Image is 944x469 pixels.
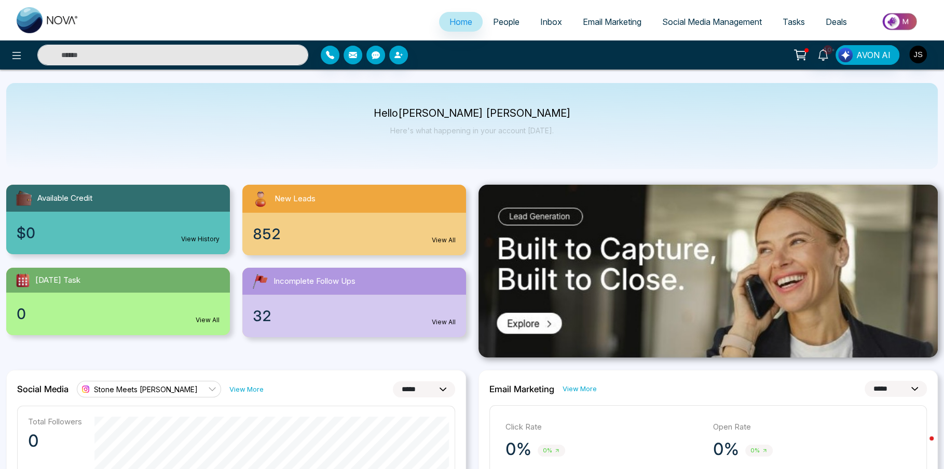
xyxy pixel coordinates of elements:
[815,12,857,32] a: Deals
[662,17,762,27] span: Social Media Management
[489,384,554,394] h2: Email Marketing
[253,223,281,245] span: 852
[538,445,565,457] span: 0%
[251,189,270,209] img: newLeads.svg
[449,17,472,27] span: Home
[652,12,772,32] a: Social Media Management
[80,384,91,394] img: instagram
[540,17,562,27] span: Inbox
[909,434,934,459] iframe: Intercom live chat
[826,17,847,27] span: Deals
[273,275,355,287] span: Incomplete Follow Ups
[505,421,703,433] p: Click Rate
[374,109,571,118] p: Hello [PERSON_NAME] [PERSON_NAME]
[28,431,82,451] p: 0
[17,7,79,33] img: Nova CRM Logo
[35,274,80,286] span: [DATE] Task
[17,384,69,394] h2: Social Media
[572,12,652,32] a: Email Marketing
[783,17,805,27] span: Tasks
[196,315,220,325] a: View All
[15,272,31,288] img: todayTask.svg
[236,268,472,337] a: Incomplete Follow Ups32View All
[432,236,456,245] a: View All
[374,126,571,135] p: Here's what happening in your account [DATE].
[478,185,938,357] img: .
[863,10,938,33] img: Market-place.gif
[493,17,519,27] span: People
[836,45,899,65] button: AVON AI
[236,185,472,255] a: New Leads852View All
[811,45,836,63] a: 10+
[483,12,530,32] a: People
[439,12,483,32] a: Home
[583,17,641,27] span: Email Marketing
[229,384,264,394] a: View More
[909,46,927,63] img: User Avatar
[94,384,198,394] span: Stone Meets [PERSON_NAME]
[181,234,220,244] a: View History
[253,305,271,327] span: 32
[563,384,597,394] a: View More
[713,421,911,433] p: Open Rate
[505,439,531,460] p: 0%
[823,45,832,54] span: 10+
[856,49,891,61] span: AVON AI
[432,318,456,327] a: View All
[37,192,92,204] span: Available Credit
[17,303,26,325] span: 0
[713,439,739,460] p: 0%
[17,222,35,244] span: $0
[530,12,572,32] a: Inbox
[28,417,82,426] p: Total Followers
[838,48,853,62] img: Lead Flow
[772,12,815,32] a: Tasks
[15,189,33,208] img: availableCredit.svg
[251,272,269,291] img: followUps.svg
[275,193,316,205] span: New Leads
[745,445,773,457] span: 0%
